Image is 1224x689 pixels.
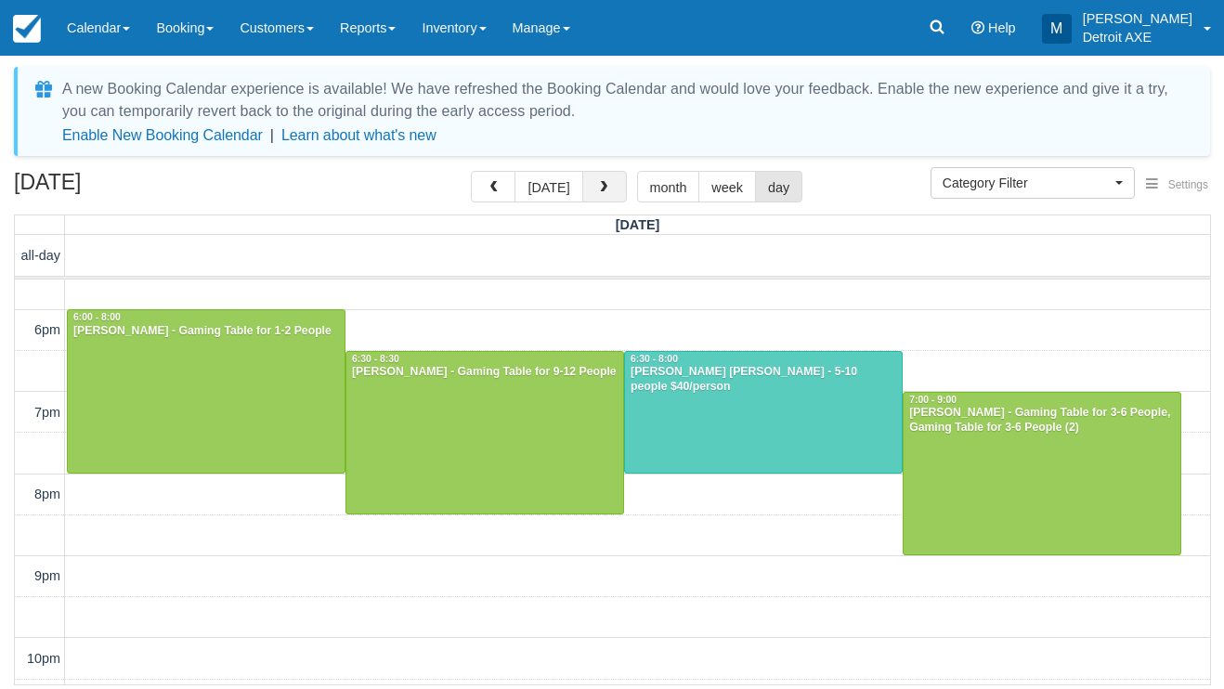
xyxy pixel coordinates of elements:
button: Category Filter [931,167,1135,199]
span: Settings [1168,178,1208,191]
a: 7:00 - 9:00[PERSON_NAME] - Gaming Table for 3-6 People, Gaming Table for 3-6 People (2) [903,392,1181,556]
button: week [698,171,756,202]
span: 6:30 - 8:30 [352,354,399,364]
button: day [755,171,802,202]
button: month [637,171,700,202]
div: [PERSON_NAME] [PERSON_NAME] - 5-10 people $40/person [630,365,897,395]
span: 7:00 - 9:00 [909,395,957,405]
button: Enable New Booking Calendar [62,126,263,145]
span: Help [988,20,1016,35]
span: 8pm [34,487,60,501]
span: 10pm [27,651,60,666]
span: 7pm [34,405,60,420]
button: Settings [1135,172,1219,199]
div: A new Booking Calendar experience is available! We have refreshed the Booking Calendar and would ... [62,78,1188,123]
a: 6:30 - 8:30[PERSON_NAME] - Gaming Table for 9-12 People [345,351,624,515]
span: | [270,127,274,143]
span: all-day [21,248,60,263]
div: M [1042,14,1072,44]
a: Learn about what's new [281,127,436,143]
a: 6:00 - 8:00[PERSON_NAME] - Gaming Table for 1-2 People [67,309,345,474]
p: [PERSON_NAME] [1083,9,1192,28]
div: [PERSON_NAME] - Gaming Table for 1-2 People [72,324,340,339]
span: 6:00 - 8:00 [73,312,121,322]
a: 6:30 - 8:00[PERSON_NAME] [PERSON_NAME] - 5-10 people $40/person [624,351,903,474]
span: Category Filter [943,174,1111,192]
button: [DATE] [514,171,582,202]
span: 6:30 - 8:00 [631,354,678,364]
span: 9pm [34,568,60,583]
span: [DATE] [616,217,660,232]
span: 6pm [34,322,60,337]
i: Help [971,21,984,34]
div: [PERSON_NAME] - Gaming Table for 3-6 People, Gaming Table for 3-6 People (2) [908,406,1176,435]
h2: [DATE] [14,171,249,205]
p: Detroit AXE [1083,28,1192,46]
img: checkfront-main-nav-mini-logo.png [13,15,41,43]
div: [PERSON_NAME] - Gaming Table for 9-12 People [351,365,619,380]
